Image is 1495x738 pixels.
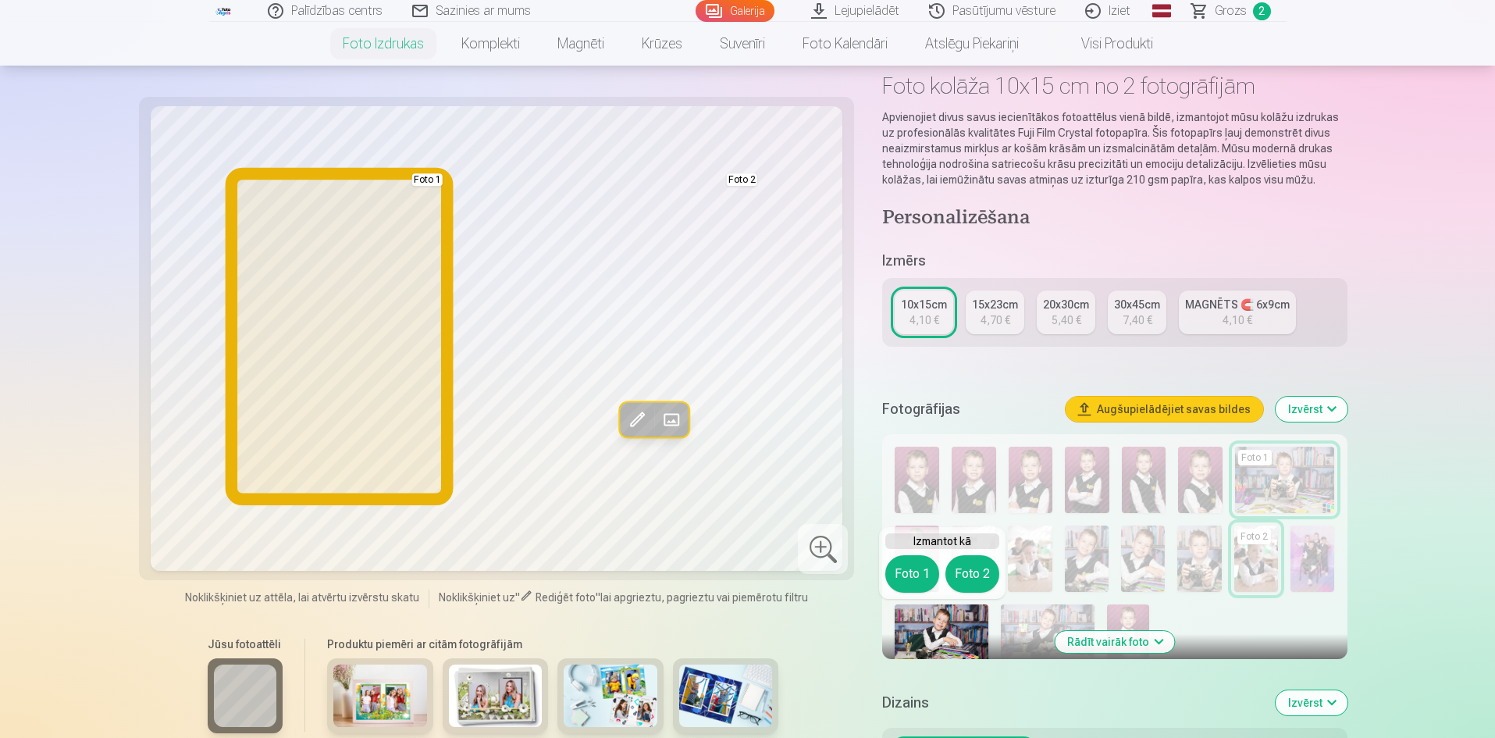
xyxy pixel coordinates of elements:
[901,297,947,312] div: 10x15cm
[1179,291,1296,334] a: MAGNĒTS 🧲 6x9cm4,10 €
[972,297,1018,312] div: 15x23cm
[208,636,283,652] h6: Jūsu fotoattēli
[945,555,999,593] button: Foto 2
[623,22,701,66] a: Krūzes
[1215,2,1247,20] span: Grozs
[1223,312,1252,328] div: 4,10 €
[1038,22,1172,66] a: Visi produkti
[439,591,515,604] span: Noklikšķiniet uz
[1043,297,1089,312] div: 20x30cm
[1052,312,1081,328] div: 5,40 €
[885,533,999,549] h6: Izmantot kā
[966,291,1024,334] a: 15x23cm4,70 €
[1276,690,1347,715] button: Izvērst
[1114,297,1160,312] div: 30x45cm
[1123,312,1152,328] div: 7,40 €
[981,312,1010,328] div: 4,70 €
[1108,291,1166,334] a: 30x45cm7,40 €
[515,591,520,604] span: "
[1055,631,1174,653] button: Rādīt vairāk foto
[215,6,233,16] img: /fa1
[1276,397,1347,422] button: Izvērst
[701,22,784,66] a: Suvenīri
[600,591,808,604] span: lai apgrieztu, pagrieztu vai piemērotu filtru
[536,591,596,604] span: Rediģēt foto
[882,206,1347,231] h4: Personalizēšana
[1066,397,1263,422] button: Augšupielādējiet savas bildes
[321,636,785,652] h6: Produktu piemēri ar citām fotogrāfijām
[1185,297,1290,312] div: MAGNĒTS 🧲 6x9cm
[882,250,1347,272] h5: Izmērs
[185,590,419,605] span: Noklikšķiniet uz attēla, lai atvērtu izvērstu skatu
[596,591,600,604] span: "
[882,72,1347,100] h1: Foto kolāža 10x15 cm no 2 fotogrāfijām
[895,291,953,334] a: 10x15cm4,10 €
[1037,291,1095,334] a: 20x30cm5,40 €
[324,22,443,66] a: Foto izdrukas
[443,22,539,66] a: Komplekti
[882,109,1347,187] p: Apvienojiet divus savus iecienītākos fotoattēlus vienā bildē, izmantojot mūsu kolāžu izdrukas uz ...
[906,22,1038,66] a: Atslēgu piekariņi
[885,555,939,593] button: Foto 1
[1253,2,1271,20] span: 2
[784,22,906,66] a: Foto kalendāri
[882,398,1052,420] h5: Fotogrāfijas
[882,692,1262,714] h5: Dizains
[909,312,939,328] div: 4,10 €
[539,22,623,66] a: Magnēti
